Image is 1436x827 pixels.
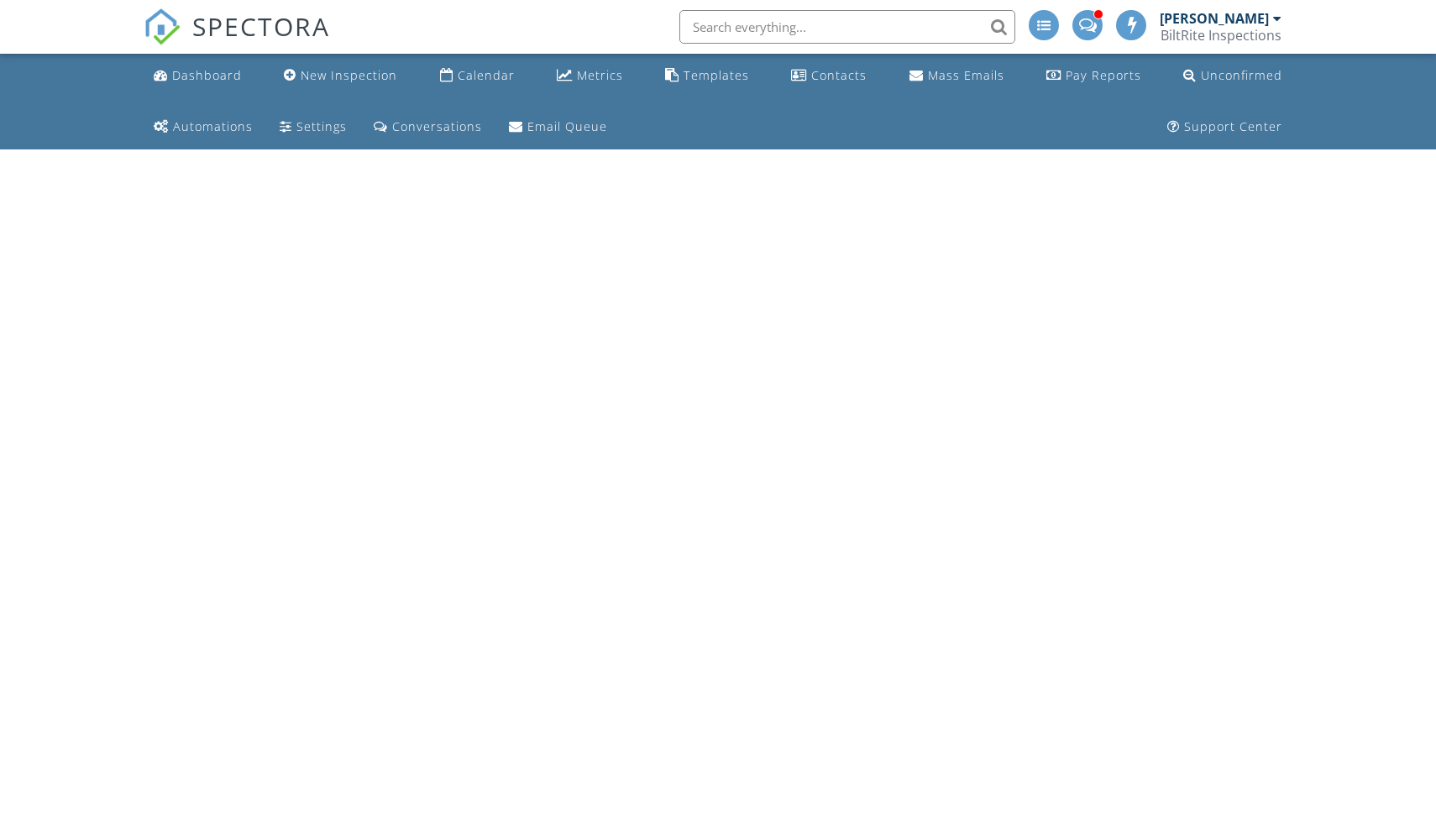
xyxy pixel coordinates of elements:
[903,60,1011,92] a: Mass Emails
[192,8,330,44] span: SPECTORA
[277,60,404,92] a: New Inspection
[784,60,873,92] a: Contacts
[147,112,259,143] a: Automations (Advanced)
[679,10,1015,44] input: Search everything...
[392,118,482,134] div: Conversations
[433,60,521,92] a: Calendar
[658,60,756,92] a: Templates
[928,67,1004,83] div: Mass Emails
[172,67,242,83] div: Dashboard
[550,60,630,92] a: Metrics
[144,8,181,45] img: The Best Home Inspection Software - Spectora
[144,23,330,58] a: SPECTORA
[1201,67,1282,83] div: Unconfirmed
[527,118,607,134] div: Email Queue
[1184,118,1282,134] div: Support Center
[502,112,614,143] a: Email Queue
[1161,112,1289,143] a: Support Center
[301,67,397,83] div: New Inspection
[147,60,249,92] a: Dashboard
[1040,60,1148,92] a: Pay Reports
[1177,60,1289,92] a: Unconfirmed
[1160,10,1269,27] div: [PERSON_NAME]
[273,112,354,143] a: Settings
[1161,27,1281,44] div: BiltRite Inspections
[367,112,489,143] a: Conversations
[577,67,623,83] div: Metrics
[458,67,515,83] div: Calendar
[296,118,347,134] div: Settings
[1066,67,1141,83] div: Pay Reports
[684,67,749,83] div: Templates
[811,67,867,83] div: Contacts
[173,118,253,134] div: Automations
